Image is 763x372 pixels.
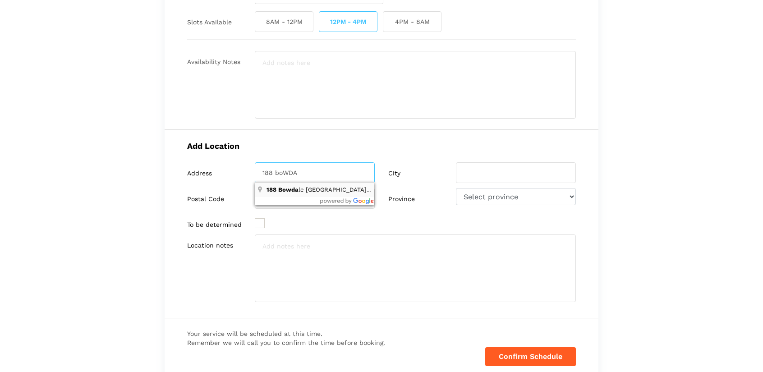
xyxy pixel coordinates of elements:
[187,141,576,151] h5: Add Location
[187,18,232,26] label: Slots Available
[187,195,224,203] label: Postal Code
[485,347,576,366] button: Confirm Schedule
[319,11,377,32] span: 12PM - 4PM
[187,329,385,348] span: Your service will be scheduled at this time. Remember we will call you to confirm the time before...
[187,221,242,229] label: To be determined
[255,11,313,32] span: 8AM - 12PM
[187,170,212,177] label: Address
[187,242,233,249] label: Location notes
[187,58,240,66] label: Availability Notes
[267,186,368,193] span: le [GEOGRAPHIC_DATA]
[388,195,415,203] label: Province
[278,186,299,193] span: Bowda
[267,186,276,193] span: 188
[388,170,400,177] label: City
[383,11,441,32] span: 4PM - 8AM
